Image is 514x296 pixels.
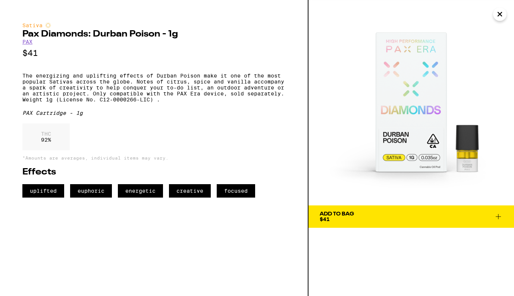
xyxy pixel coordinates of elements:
[22,39,32,45] a: PAX
[22,110,285,116] div: PAX Cartridge - 1g
[70,184,112,198] span: euphoric
[22,48,285,58] p: $41
[169,184,211,198] span: creative
[22,73,285,103] p: The energizing and uplifting effects of Durban Poison make it one of the most popular Sativas acr...
[118,184,163,198] span: energetic
[22,123,70,150] div: 92 %
[308,205,514,228] button: Add To Bag$41
[22,155,285,160] p: *Amounts are averages, individual items may vary.
[45,22,51,28] img: sativaColor.svg
[22,30,285,39] h2: Pax Diamonds: Durban Poison - 1g
[22,22,285,28] div: Sativa
[320,211,354,217] div: Add To Bag
[22,184,64,198] span: uplifted
[493,7,507,21] button: Close
[22,168,285,177] h2: Effects
[217,184,255,198] span: focused
[320,216,330,222] span: $41
[41,131,51,137] p: THC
